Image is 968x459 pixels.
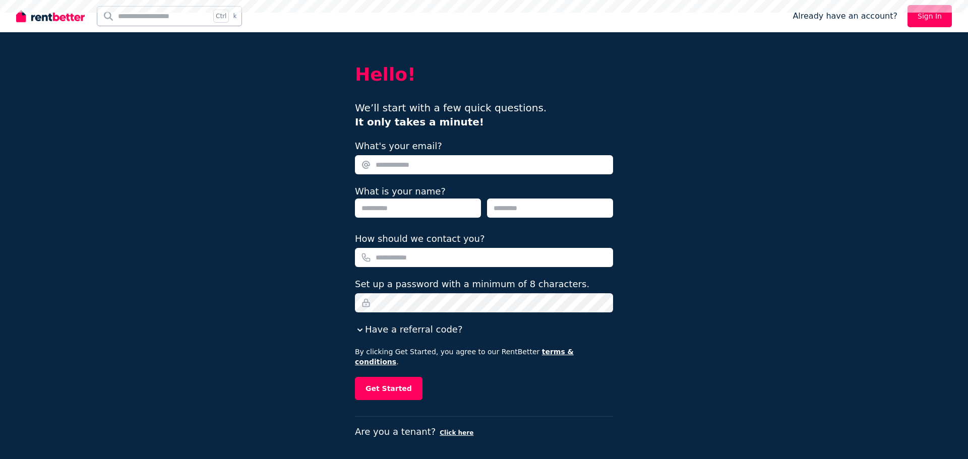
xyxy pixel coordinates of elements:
button: Have a referral code? [355,322,462,337]
p: Are you a tenant? [355,425,613,439]
span: Ctrl [213,10,229,23]
span: Already have an account? [793,10,897,22]
img: RentBetter [16,9,85,24]
label: What is your name? [355,186,446,196]
label: Set up a password with a minimum of 8 characters. [355,277,589,291]
label: How should we contact you? [355,232,485,246]
b: It only takes a minute! [355,116,484,128]
button: Get Started [355,377,422,400]
button: Click here [440,429,473,437]
a: Sign In [907,5,952,27]
label: What's your email? [355,139,442,153]
p: By clicking Get Started, you agree to our RentBetter . [355,347,613,367]
span: k [233,12,236,20]
h2: Hello! [355,64,613,85]
span: We’ll start with a few quick questions. [355,102,547,128]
